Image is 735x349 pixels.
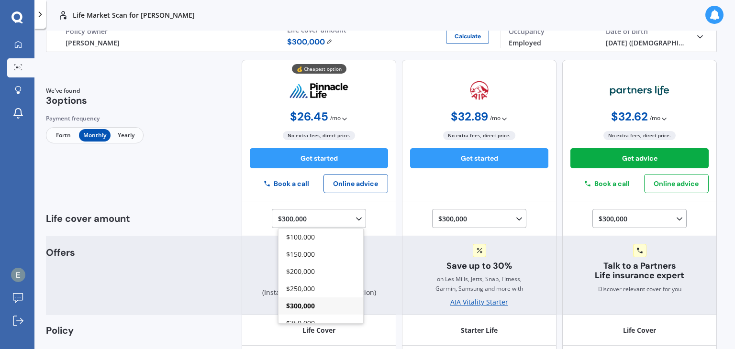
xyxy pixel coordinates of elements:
div: Employed [509,38,590,48]
span: We've found [46,87,87,95]
img: aia.webp [470,81,489,101]
div: Date of birth [606,27,688,36]
img: ACg8ocKGw8TexJwiwkeR6LTU5UC82jDmLqnc-Rad1guDjjKh7Lkj2g=s96-c [11,268,25,282]
span: $ 300,000 [287,36,333,48]
span: $300,000 [286,301,315,310]
div: 💰 Cheapest option [292,64,346,74]
button: Get started [250,148,388,168]
div: Life Cover [562,315,717,346]
div: $300,000 [599,213,684,225]
button: Calculate [446,29,489,44]
div: AIA Vitality Starter [450,297,508,307]
button: Get advice [570,148,709,168]
span: Discover relevant cover for you [598,284,681,294]
span: on Les Mills, Jetts, Snap, Fitness, Garmin, Samsung and more with [410,274,548,294]
span: Fortn [48,129,79,142]
span: Save up to 30% [446,261,512,271]
span: $ 26.45 [290,110,328,123]
span: No extra fees, direct price. [603,131,676,140]
span: Monthly [79,129,110,142]
div: $300,000 [278,213,364,225]
div: (Instant assessment on application) [262,244,376,298]
div: Payment frequency [46,114,144,123]
div: Life cover amount [46,201,150,236]
button: Book a call [570,176,644,191]
span: $ 32.89 [451,110,488,123]
img: pinnacle.webp [289,82,349,99]
button: Online advice [644,174,709,193]
span: / mo [330,113,341,123]
img: Edit [326,39,333,44]
span: 3 options [46,94,87,107]
div: Policy [46,315,150,346]
div: Life Cover [242,315,396,346]
span: No extra fees, direct price. [283,131,355,140]
span: $250,000 [286,284,315,293]
img: life.f720d6a2d7cdcd3ad642.svg [57,10,69,21]
span: / mo [490,113,501,123]
span: / mo [650,113,660,123]
button: Online advice [323,174,388,193]
span: $150,000 [286,250,315,259]
span: $ 32.62 [611,110,648,123]
div: $300,000 [438,213,524,225]
div: Life cover amount [287,26,493,34]
span: Talk to a Partners Life insurance expert [570,261,709,281]
img: partners-life.webp [610,85,669,97]
span: $350,000 [286,318,315,327]
span: $200,000 [286,267,315,276]
button: Get started [410,148,548,168]
span: $100,000 [286,232,315,241]
span: Yearly [111,129,142,142]
div: Occupancy [509,27,590,36]
div: Offers [46,248,150,316]
div: Starter Life [402,315,557,346]
div: [PERSON_NAME] [66,38,272,48]
p: Life Market Scan for [PERSON_NAME] [73,11,195,20]
span: No extra fees, direct price. [443,131,515,140]
div: Policy owner [66,27,272,36]
div: [DATE] ([DEMOGRAPHIC_DATA].) [606,38,688,48]
button: Book a call [250,176,323,191]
